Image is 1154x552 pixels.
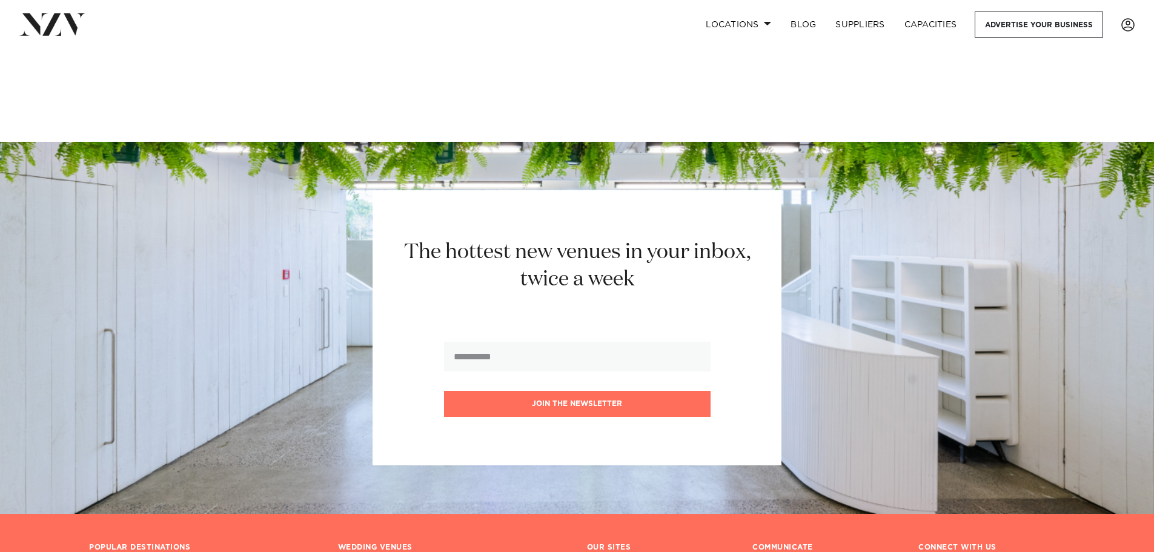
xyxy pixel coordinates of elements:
button: Join the newsletter [444,391,711,417]
img: nzv-logo.png [19,13,85,35]
a: Capacities [895,12,967,38]
a: SUPPLIERS [826,12,894,38]
h2: The hottest new venues in your inbox, twice a week [389,239,765,293]
a: Locations [696,12,781,38]
a: BLOG [781,12,826,38]
a: Advertise your business [975,12,1103,38]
